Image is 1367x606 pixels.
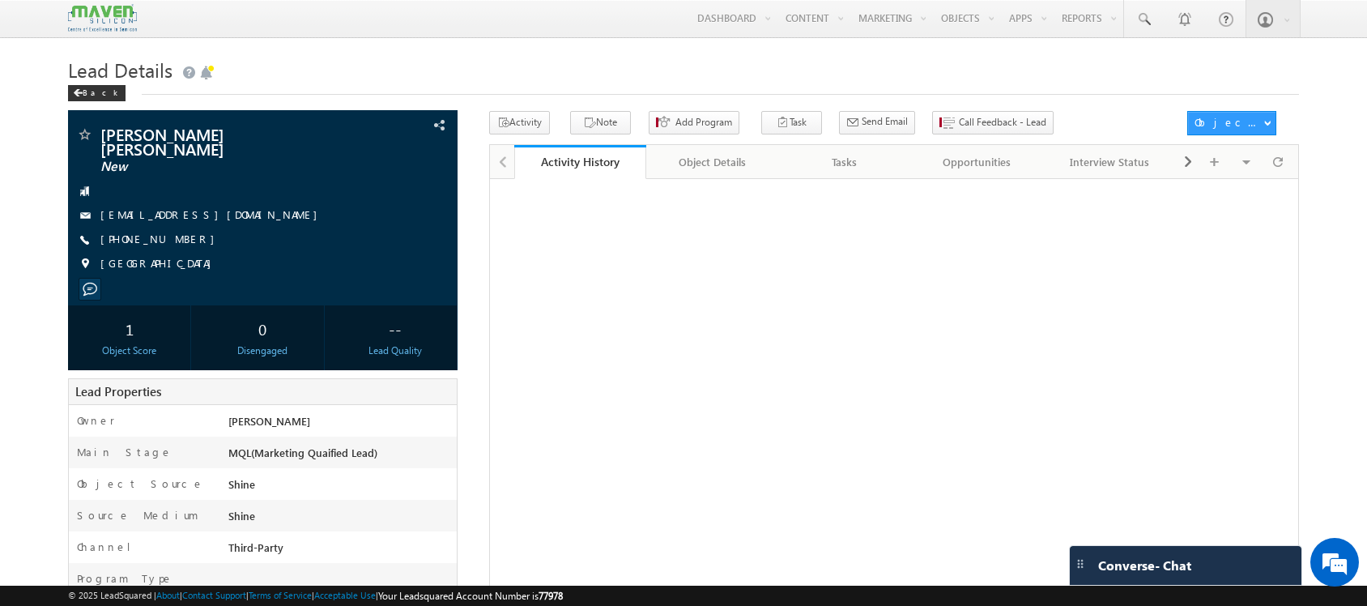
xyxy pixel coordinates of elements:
[659,152,764,172] div: Object Details
[932,111,1054,134] button: Call Feedback - Lead
[77,445,172,459] label: Main Stage
[206,314,320,344] div: 0
[100,159,343,175] span: New
[72,314,186,344] div: 1
[224,508,457,531] div: Shine
[68,4,136,32] img: Custom Logo
[156,590,180,600] a: About
[1098,558,1191,573] span: Converse - Chat
[514,145,647,179] a: Activity History
[100,126,343,156] span: [PERSON_NAME] [PERSON_NAME]
[526,154,635,169] div: Activity History
[339,314,453,344] div: --
[339,344,453,358] div: Lead Quality
[539,590,563,602] span: 77978
[206,344,320,358] div: Disengaged
[646,145,779,179] a: Object Details
[249,590,312,600] a: Terms of Service
[959,115,1046,130] span: Call Feedback - Lead
[77,413,115,428] label: Owner
[100,207,326,221] a: [EMAIL_ADDRESS][DOMAIN_NAME]
[72,344,186,358] div: Object Score
[100,232,223,248] span: [PHONE_NUMBER]
[1057,152,1162,172] div: Interview Status
[224,476,457,499] div: Shine
[924,152,1029,172] div: Opportunities
[1074,557,1087,570] img: carter-drag
[489,111,550,134] button: Activity
[314,590,376,600] a: Acceptable Use
[228,414,310,428] span: [PERSON_NAME]
[570,111,631,134] button: Note
[792,152,897,172] div: Tasks
[182,590,246,600] a: Contact Support
[68,588,563,604] span: © 2025 LeadSquared | | | | |
[862,114,908,129] span: Send Email
[1195,115,1263,130] div: Object Actions
[224,445,457,467] div: MQL(Marketing Quaified Lead)
[77,540,143,554] label: Channel
[761,111,822,134] button: Task
[649,111,739,134] button: Add Program
[839,111,915,134] button: Send Email
[675,115,732,130] span: Add Program
[75,383,161,399] span: Lead Properties
[378,590,563,602] span: Your Leadsquared Account Number is
[77,476,204,491] label: Object Source
[911,145,1044,179] a: Opportunities
[77,571,173,586] label: Program Type
[1187,111,1276,135] button: Object Actions
[1044,145,1177,179] a: Interview Status
[224,540,457,562] div: Third-Party
[779,145,912,179] a: Tasks
[68,84,134,98] a: Back
[68,57,172,83] span: Lead Details
[77,508,198,523] label: Source Medium
[100,256,219,272] span: [GEOGRAPHIC_DATA]
[68,85,126,101] div: Back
